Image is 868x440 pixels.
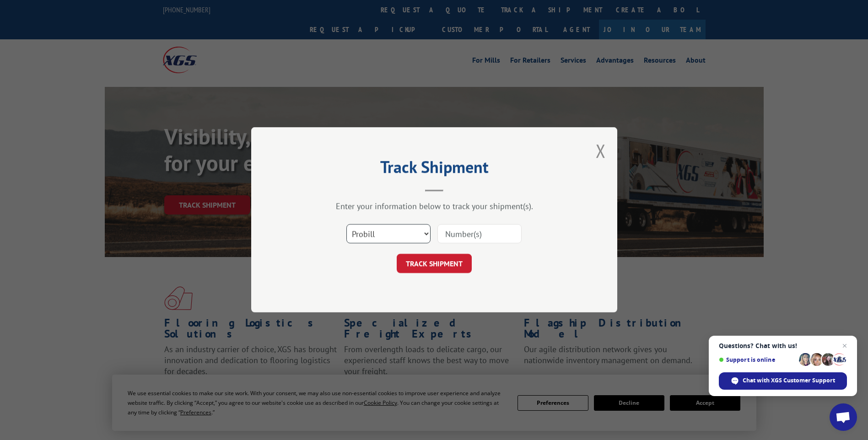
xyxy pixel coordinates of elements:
[297,201,571,212] div: Enter your information below to track your shipment(s).
[719,356,796,363] span: Support is online
[437,225,522,244] input: Number(s)
[719,342,847,349] span: Questions? Chat with us!
[297,161,571,178] h2: Track Shipment
[830,403,857,431] div: Open chat
[839,340,850,351] span: Close chat
[719,372,847,390] div: Chat with XGS Customer Support
[596,139,606,163] button: Close modal
[743,376,835,385] span: Chat with XGS Customer Support
[397,254,472,274] button: TRACK SHIPMENT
